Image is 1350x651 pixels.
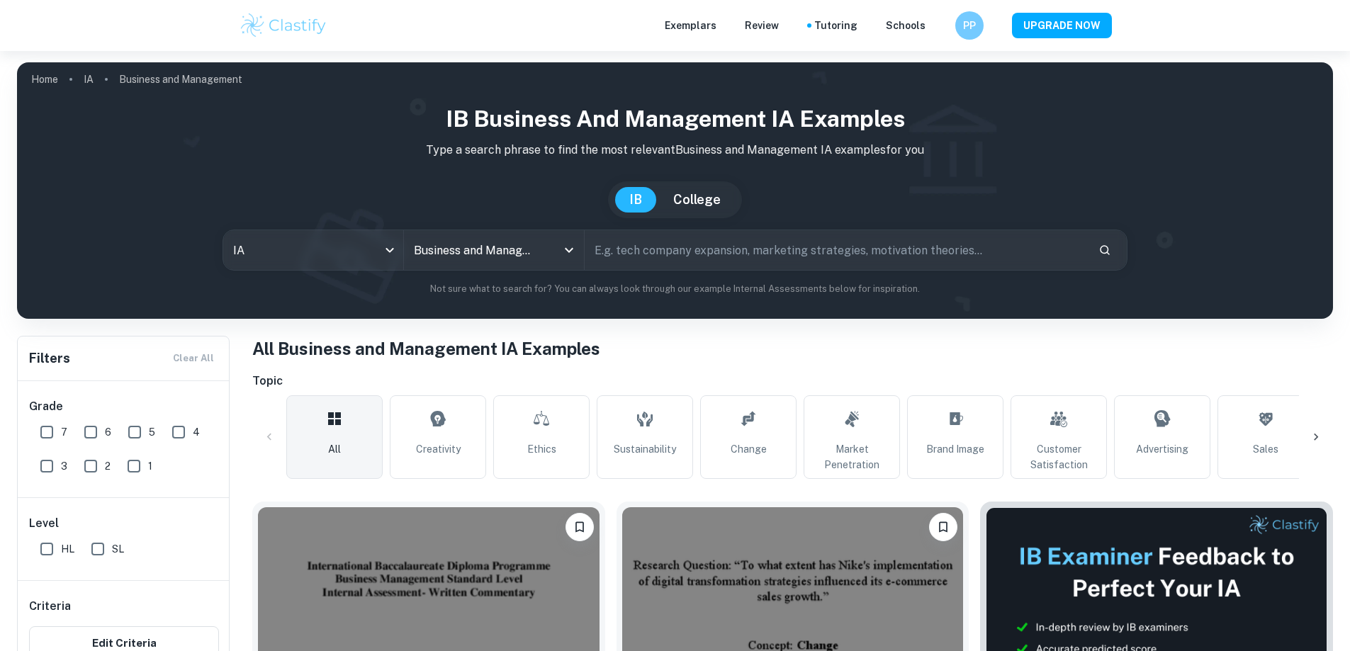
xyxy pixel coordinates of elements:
span: Ethics [527,441,556,457]
h1: IB Business and Management IA examples [28,102,1322,136]
h6: Topic [252,373,1333,390]
a: Home [31,69,58,89]
button: Help and Feedback [937,22,944,29]
span: Sales [1253,441,1278,457]
a: Schools [886,18,926,33]
a: IA [84,69,94,89]
span: 2 [105,458,111,474]
button: College [659,187,735,213]
span: SL [112,541,124,557]
button: PP [955,11,984,40]
img: Clastify logo [239,11,329,40]
input: E.g. tech company expansion, marketing strategies, motivation theories... [585,230,1087,270]
span: Customer Satisfaction [1017,441,1101,472]
h1: All Business and Management IA Examples [252,336,1333,361]
span: Change [731,441,767,457]
span: 5 [149,424,155,440]
span: HL [61,541,74,557]
p: Business and Management [119,72,242,87]
p: Type a search phrase to find the most relevant Business and Management IA examples for you [28,142,1322,159]
h6: Grade [29,398,219,415]
span: 1 [148,458,152,474]
a: Tutoring [814,18,857,33]
h6: Filters [29,349,70,368]
p: Exemplars [665,18,716,33]
span: Advertising [1136,441,1188,457]
span: 3 [61,458,67,474]
p: Not sure what to search for? You can always look through our example Internal Assessments below f... [28,282,1322,296]
button: Open [559,240,579,260]
button: Bookmark [929,513,957,541]
span: All [328,441,341,457]
div: IA [223,230,403,270]
span: 4 [193,424,200,440]
button: UPGRADE NOW [1012,13,1112,38]
button: Bookmark [566,513,594,541]
h6: PP [961,18,977,33]
span: Sustainability [614,441,676,457]
span: Creativity [416,441,461,457]
button: IB [615,187,656,213]
span: Brand Image [926,441,984,457]
h6: Level [29,515,219,532]
button: Search [1093,238,1117,262]
p: Review [745,18,779,33]
img: profile cover [17,62,1333,319]
span: Market Penetration [810,441,894,472]
span: 7 [61,424,67,440]
span: 6 [105,424,111,440]
h6: Criteria [29,598,71,615]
